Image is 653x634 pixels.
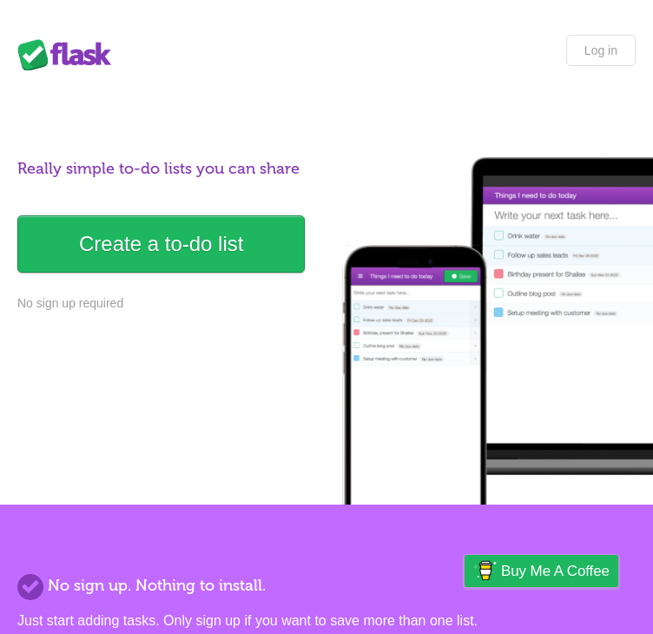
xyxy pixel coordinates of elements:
a: Log in [566,35,636,66]
span: Buy me a coffee [501,556,610,586]
img: Buy me a coffee [473,556,497,585]
h1: Really simple to-do lists you can share [17,157,636,181]
p: Just start adding tasks. Only sign up if you want to save more than one list. [17,611,636,631]
a: Create a to-do list [17,215,305,273]
h2: No sign up. Nothing to install. [17,574,636,598]
a: Buy me a coffee [465,555,618,587]
div: Flask Lists [17,39,122,70]
p: No sign up required [17,294,636,313]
